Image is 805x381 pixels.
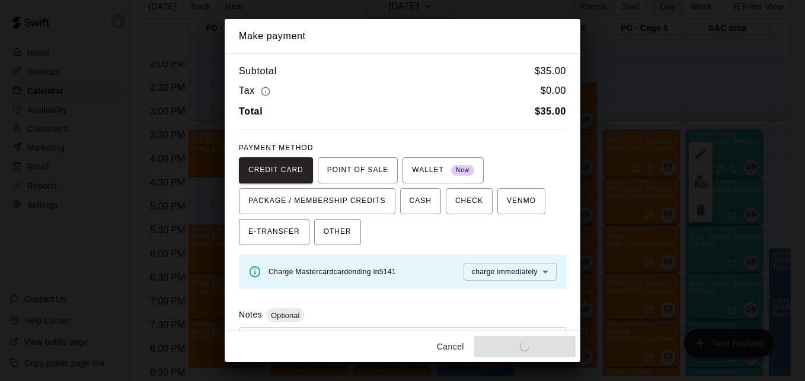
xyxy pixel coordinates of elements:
[248,161,304,180] span: CREDIT CARD
[239,219,309,245] button: E-TRANSFER
[535,63,566,79] h6: $ 35.00
[324,223,352,242] span: OTHER
[412,161,474,180] span: WALLET
[239,144,313,152] span: PAYMENT METHOD
[327,161,388,180] span: POINT OF SALE
[400,188,441,214] button: CASH
[455,192,483,211] span: CHECK
[239,157,313,183] button: CREDIT CARD
[446,188,493,214] button: CHECK
[239,83,273,99] h6: Tax
[497,188,545,214] button: VENMO
[269,268,396,276] span: Charge Mastercard card ending in 5141
[225,19,580,53] h2: Make payment
[402,157,484,183] button: WALLET New
[541,83,566,99] h6: $ 0.00
[472,268,538,276] span: charge immediately
[410,192,432,211] span: CASH
[248,192,386,211] span: PACKAGE / MEMBERSHIP CREDITS
[239,188,395,214] button: PACKAGE / MEMBERSHIP CREDITS
[314,219,361,245] button: OTHER
[239,106,263,116] b: Total
[318,157,398,183] button: POINT OF SALE
[432,336,469,358] button: Cancel
[451,163,474,179] span: New
[248,223,300,242] span: E-TRANSFER
[239,310,262,319] label: Notes
[507,192,536,211] span: VENMO
[266,311,304,320] span: Optional
[239,63,277,79] h6: Subtotal
[535,106,566,116] b: $ 35.00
